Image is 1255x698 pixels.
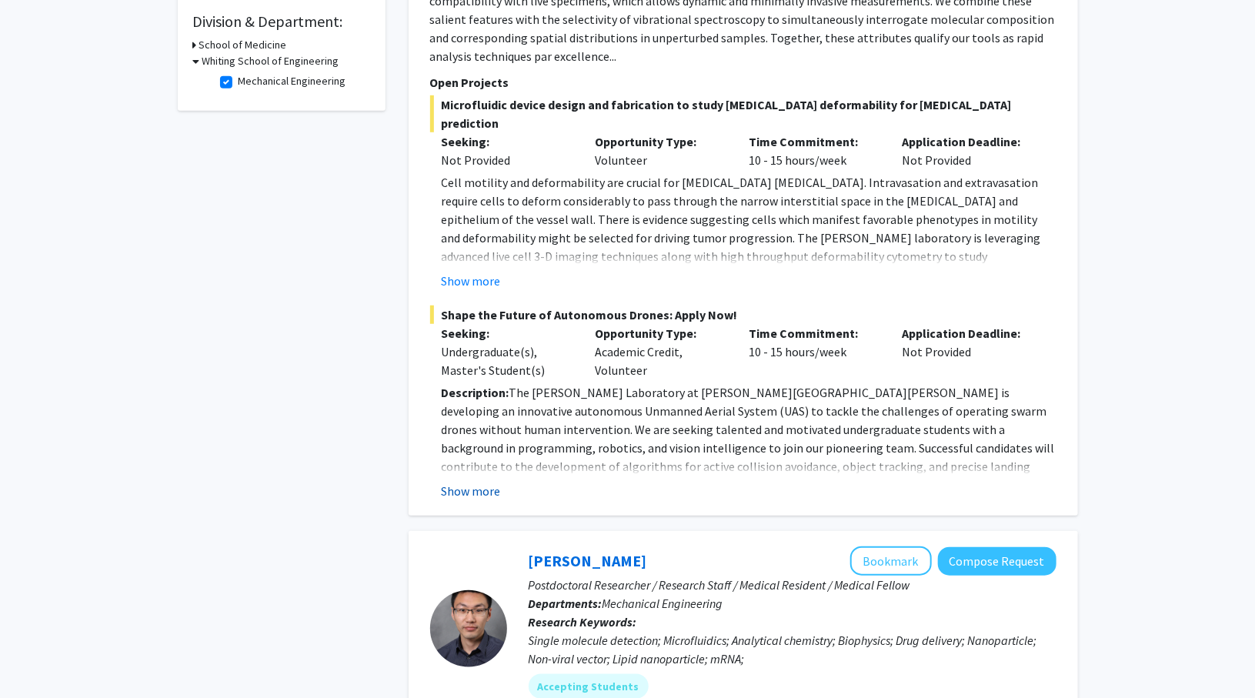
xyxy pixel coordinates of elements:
[850,546,932,576] button: Add Sixuan Li to Bookmarks
[442,132,572,151] p: Seeking:
[737,324,891,379] div: 10 - 15 hours/week
[12,629,65,686] iframe: Chat
[891,324,1045,379] div: Not Provided
[199,37,287,53] h3: School of Medicine
[529,596,602,611] b: Departments:
[938,547,1056,576] button: Compose Request to Sixuan Li
[891,132,1045,169] div: Not Provided
[602,596,723,611] span: Mechanical Engineering
[903,324,1033,342] p: Application Deadline:
[737,132,891,169] div: 10 - 15 hours/week
[442,383,1056,494] p: The [PERSON_NAME] Laboratory at [PERSON_NAME][GEOGRAPHIC_DATA][PERSON_NAME] is developing an inno...
[529,631,1056,668] div: Single molecule detection; Microfluidics; Analytical chemistry; Biophysics; Drug delivery; Nanopa...
[442,272,501,290] button: Show more
[442,151,572,169] div: Not Provided
[430,73,1056,92] p: Open Projects
[529,576,1056,594] p: Postdoctoral Researcher / Research Staff / Medical Resident / Medical Fellow
[749,324,880,342] p: Time Commitment:
[595,324,726,342] p: Opportunity Type:
[442,324,572,342] p: Seeking:
[430,306,1056,324] span: Shape the Future of Autonomous Drones: Apply Now!
[193,12,370,31] h2: Division & Department:
[239,73,346,89] label: Mechanical Engineering
[202,53,339,69] h3: Whiting School of Engineering
[529,614,637,630] b: Research Keywords:
[442,385,509,400] strong: Description:
[529,551,647,570] a: [PERSON_NAME]
[430,95,1056,132] span: Microfluidic device design and fabrication to study [MEDICAL_DATA] deformability for [MEDICAL_DAT...
[442,173,1056,284] p: Cell motility and deformability are crucial for [MEDICAL_DATA] [MEDICAL_DATA]. Intravasation and ...
[442,482,501,500] button: Show more
[583,324,737,379] div: Academic Credit, Volunteer
[583,132,737,169] div: Volunteer
[903,132,1033,151] p: Application Deadline:
[442,342,572,379] div: Undergraduate(s), Master's Student(s)
[595,132,726,151] p: Opportunity Type:
[749,132,880,151] p: Time Commitment:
